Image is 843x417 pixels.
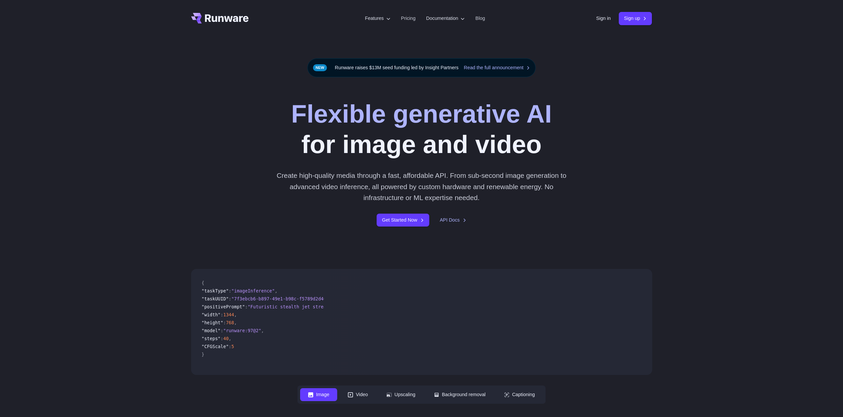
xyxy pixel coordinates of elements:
span: , [261,328,264,333]
span: : [221,312,223,317]
span: } [202,352,204,357]
span: : [223,320,226,325]
span: : [229,344,231,349]
div: Runware raises $13M seed funding led by Insight Partners [307,58,536,77]
button: Upscaling [379,388,423,401]
span: , [234,320,237,325]
span: 768 [226,320,234,325]
a: Sign in [596,15,611,22]
button: Background removal [426,388,494,401]
a: Read the full announcement [464,64,530,72]
span: "runware:97@2" [223,328,261,333]
button: Captioning [496,388,543,401]
span: "positivePrompt" [202,304,245,309]
span: , [234,312,237,317]
span: "model" [202,328,221,333]
span: "taskType" [202,288,229,293]
label: Documentation [426,15,465,22]
span: : [229,288,231,293]
label: Features [365,15,391,22]
a: Sign up [619,12,652,25]
span: : [245,304,247,309]
span: { [202,280,204,286]
a: Pricing [401,15,416,22]
span: 40 [223,336,229,341]
a: Get Started Now [377,214,429,227]
span: "taskUUID" [202,296,229,301]
span: : [221,328,223,333]
span: "imageInference" [232,288,275,293]
span: "height" [202,320,223,325]
a: Go to / [191,13,249,24]
button: Image [300,388,337,401]
span: "7f3ebcb6-b897-49e1-b98c-f5789d2d40d7" [232,296,335,301]
a: API Docs [440,216,466,224]
p: Create high-quality media through a fast, affordable API. From sub-second image generation to adv... [274,170,569,203]
span: , [229,336,231,341]
button: Video [340,388,376,401]
span: 1344 [223,312,234,317]
span: "width" [202,312,221,317]
a: Blog [475,15,485,22]
span: : [229,296,231,301]
span: "Futuristic stealth jet streaking through a neon-lit cityscape with glowing purple exhaust" [248,304,495,309]
span: : [221,336,223,341]
span: , [275,288,277,293]
span: "CFGScale" [202,344,229,349]
span: "steps" [202,336,221,341]
strong: Flexible generative AI [291,99,552,128]
h1: for image and video [291,98,552,159]
span: 5 [232,344,234,349]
